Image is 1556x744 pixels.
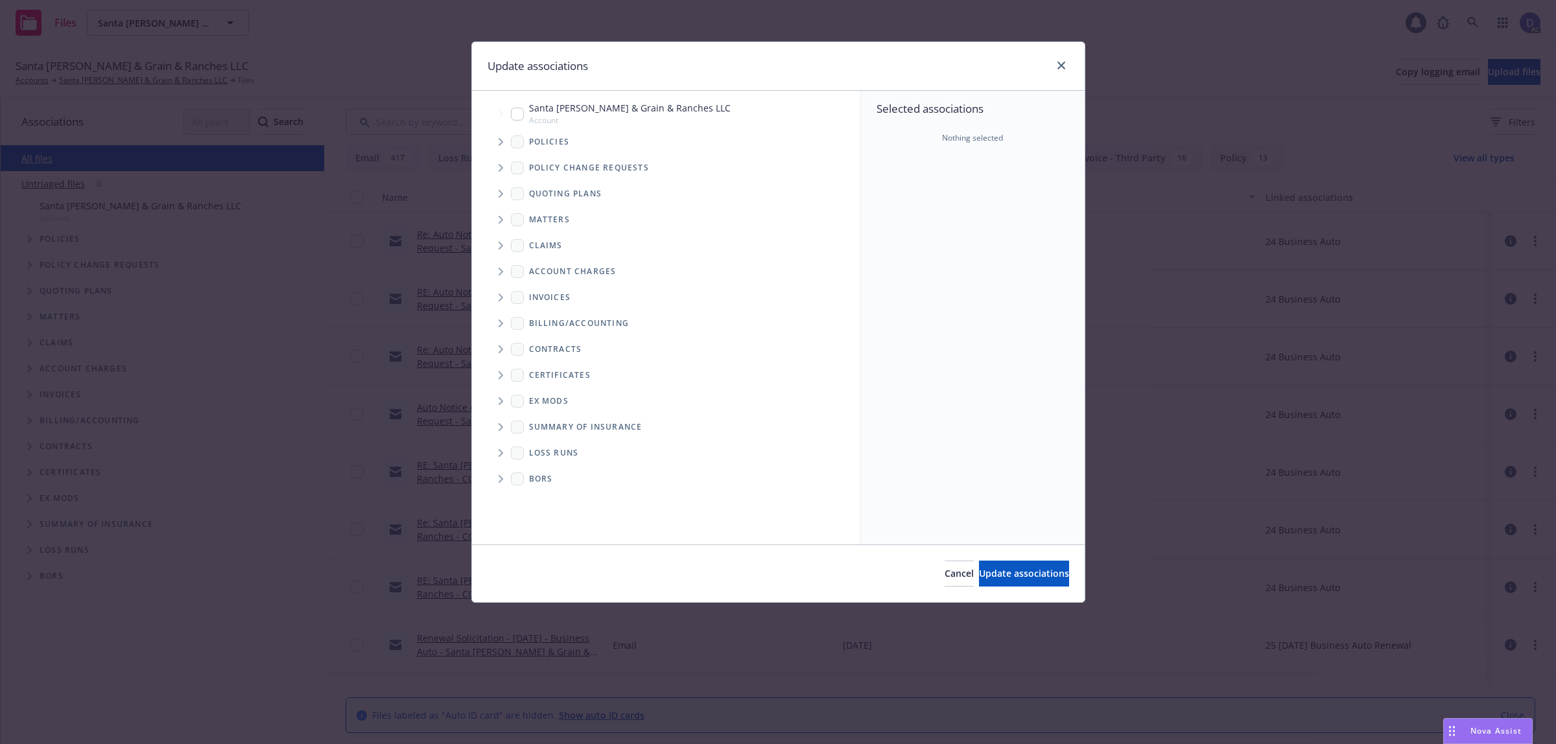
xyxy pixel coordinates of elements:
[472,310,860,492] div: Folder Tree Example
[529,397,569,405] span: Ex Mods
[529,164,649,172] span: Policy change requests
[1443,718,1533,744] button: Nova Assist
[529,115,731,126] span: Account
[529,449,579,457] span: Loss Runs
[529,320,630,327] span: Billing/Accounting
[488,58,588,75] h1: Update associations
[529,101,731,115] span: Santa [PERSON_NAME] & Grain & Ranches LLC
[979,567,1069,579] span: Update associations
[529,423,642,431] span: Summary of insurance
[472,99,860,310] div: Tree Example
[979,561,1069,587] button: Update associations
[529,268,617,275] span: Account charges
[945,567,974,579] span: Cancel
[529,345,582,353] span: Contracts
[945,561,974,587] button: Cancel
[877,101,1069,117] span: Selected associations
[1054,58,1069,73] a: close
[529,216,570,224] span: Matters
[529,242,563,250] span: Claims
[1444,719,1460,743] div: Drag to move
[529,371,591,379] span: Certificates
[529,190,602,198] span: Quoting plans
[529,138,570,146] span: Policies
[1470,725,1522,736] span: Nova Assist
[942,132,1003,144] span: Nothing selected
[529,475,553,483] span: BORs
[529,294,571,301] span: Invoices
